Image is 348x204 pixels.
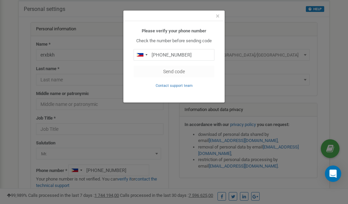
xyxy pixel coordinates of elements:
[216,12,220,20] span: ×
[156,83,193,88] a: Contact support team
[325,166,341,182] div: Open Intercom Messenger
[142,28,206,33] b: Please verify your phone number
[134,38,214,44] p: Check the number before sending code
[134,49,214,61] input: 0905 123 4567
[134,49,150,60] div: Telephone country code
[216,13,220,20] button: Close
[134,66,214,77] button: Send code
